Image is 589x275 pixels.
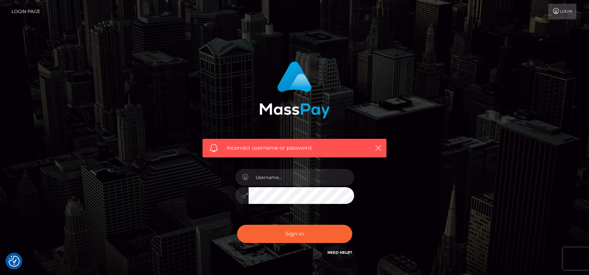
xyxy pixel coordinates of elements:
a: Need Help? [327,250,352,255]
img: MassPay Login [259,61,330,118]
button: Consent Preferences [9,256,20,267]
span: Incorrect username or password. [227,144,362,152]
a: Login [548,4,576,19]
img: Revisit consent button [9,256,20,267]
input: Username... [249,169,354,186]
a: Login Page [12,4,40,19]
button: Sign in [237,225,352,243]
